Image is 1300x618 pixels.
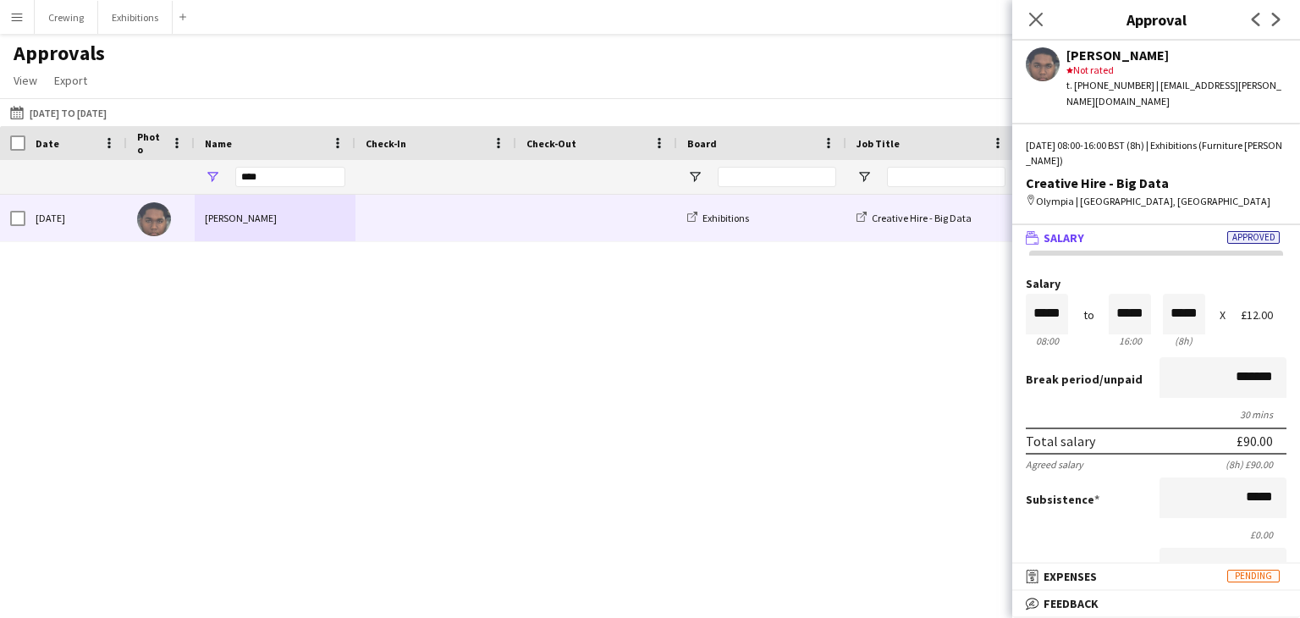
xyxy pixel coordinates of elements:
[205,169,220,185] button: Open Filter Menu
[1083,309,1094,322] div: to
[1044,230,1084,246] span: Salary
[1026,433,1095,450] div: Total salary
[857,212,972,224] a: Creative Hire - Big Data
[195,195,355,241] div: [PERSON_NAME]
[1026,175,1286,190] div: Creative Hire - Big Data
[1012,591,1300,616] mat-expansion-panel-header: Feedback
[7,102,110,123] button: [DATE] to [DATE]
[1026,278,1286,290] label: Salary
[1227,570,1280,582] span: Pending
[1237,433,1273,450] div: £90.00
[35,1,98,34] button: Crewing
[1066,78,1286,108] div: t. [PHONE_NUMBER] | [EMAIL_ADDRESS][PERSON_NAME][DOMAIN_NAME]
[137,130,164,156] span: Photo
[1012,225,1300,251] mat-expansion-panel-header: SalaryApproved
[1044,569,1097,584] span: Expenses
[1044,596,1099,611] span: Feedback
[702,212,749,224] span: Exhibitions
[1109,334,1151,347] div: 16:00
[1163,334,1205,347] div: 8h
[1012,8,1300,30] h3: Approval
[137,202,171,236] img: Kody Avis-Dyer
[687,137,717,150] span: Board
[1012,564,1300,589] mat-expansion-panel-header: ExpensesPending
[1241,309,1286,322] div: £12.00
[1226,458,1286,471] div: (8h) £90.00
[98,1,173,34] button: Exhibitions
[718,167,836,187] input: Board Filter Input
[887,167,1005,187] input: Job Title Filter Input
[1026,562,1156,577] label: Fines gross deduction
[1026,492,1099,507] label: Subsistence
[366,137,406,150] span: Check-In
[1026,372,1143,387] label: /unpaid
[14,73,37,88] span: View
[235,167,345,187] input: Name Filter Input
[25,195,127,241] div: [DATE]
[526,137,576,150] span: Check-Out
[7,69,44,91] a: View
[687,169,702,185] button: Open Filter Menu
[1026,194,1286,209] div: Olympia | [GEOGRAPHIC_DATA], [GEOGRAPHIC_DATA]
[1026,334,1068,347] div: 08:00
[1026,138,1286,168] div: [DATE] 08:00-16:00 BST (8h) | Exhibitions (Furniture [PERSON_NAME])
[1026,372,1099,387] span: Break period
[857,169,872,185] button: Open Filter Menu
[205,137,232,150] span: Name
[1026,408,1286,421] div: 30 mins
[1220,309,1226,322] div: X
[687,212,749,224] a: Exhibitions
[857,137,900,150] span: Job Title
[1026,528,1286,541] div: £0.00
[47,69,94,91] a: Export
[1066,47,1286,63] div: [PERSON_NAME]
[872,212,972,224] span: Creative Hire - Big Data
[54,73,87,88] span: Export
[36,137,59,150] span: Date
[1026,458,1083,471] div: Agreed salary
[1066,63,1286,78] div: Not rated
[1227,231,1280,244] span: Approved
